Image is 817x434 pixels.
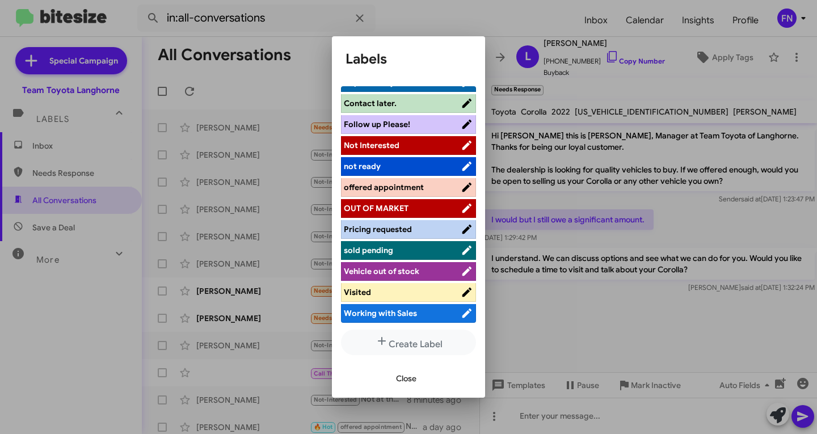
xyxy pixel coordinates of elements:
[344,161,381,171] span: not ready
[346,50,471,68] h1: Labels
[344,308,417,318] span: Working with Sales
[344,182,424,192] span: offered appointment
[344,77,418,87] span: Buyback: objection
[344,245,393,255] span: sold pending
[341,330,476,355] button: Create Label
[344,287,371,297] span: Visited
[344,140,399,150] span: Not Interested
[344,119,410,129] span: Follow up Please!
[344,266,419,276] span: Vehicle out of stock
[396,368,416,389] span: Close
[344,98,397,108] span: Contact later.
[387,368,426,389] button: Close
[344,203,408,213] span: OUT OF MARKET
[344,224,412,234] span: Pricing requested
